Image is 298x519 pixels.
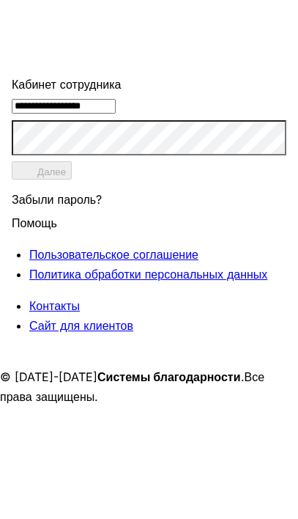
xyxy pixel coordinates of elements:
div: Кабинет сотрудника [12,75,286,95]
strong: Системы благодарности [97,369,241,384]
a: Контакты [29,298,80,313]
a: Сайт для клиентов [29,318,133,333]
a: Политика обработки персональных данных [29,267,267,281]
button: Далее [12,161,72,180]
span: Помощь [12,207,57,230]
div: Забыли пароль? [12,181,286,213]
a: Пользовательское соглашение [29,247,198,262]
